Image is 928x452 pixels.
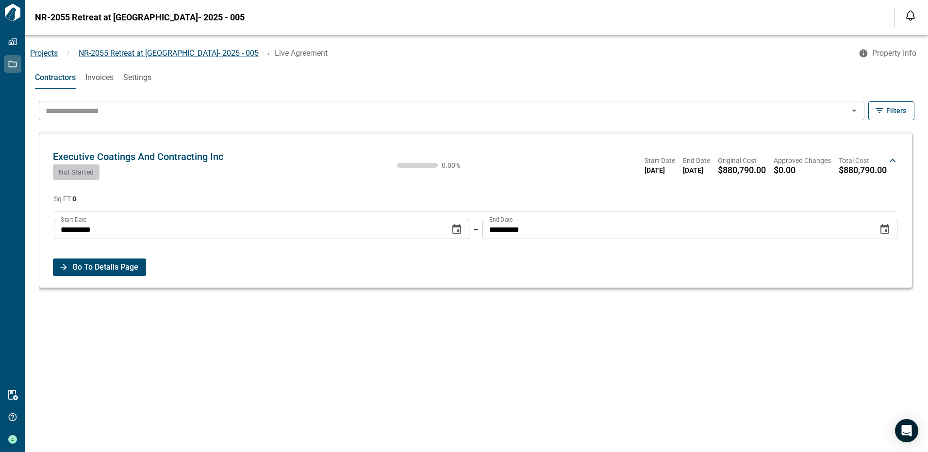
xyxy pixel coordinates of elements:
div: Executive Coatings And Contracting IncNot Started0.00%Start Date[DATE]End Date[DATE]Original Cost... [49,141,902,180]
span: Live Agreement [275,48,328,58]
span: Total Cost [839,156,887,165]
span: Sq FT [54,195,76,203]
span: Filters [886,106,906,115]
span: $0.00 [774,165,795,175]
span: Go To Details Page [72,258,138,276]
span: Approved Changes [774,156,831,165]
a: Projects [30,48,58,58]
span: Contractors [35,73,76,82]
span: NR-2055 Retreat at [GEOGRAPHIC_DATA]- 2025 - 005 [79,48,259,58]
button: Open [847,104,861,117]
span: Property Info [872,48,916,58]
div: base tabs [25,66,928,89]
span: Not Started [59,168,94,176]
div: Open Intercom Messenger [895,419,918,442]
span: Start Date [645,156,675,165]
span: Original Cost [718,156,766,165]
span: 0.00 % [442,162,471,169]
p: – [473,224,479,235]
button: Property Info [853,45,924,62]
span: [DATE] [645,165,675,175]
span: Settings [123,73,151,82]
strong: 0 [72,195,76,203]
button: Filters [868,101,914,120]
button: Go To Details Page [53,258,146,276]
span: NR-2055 Retreat at [GEOGRAPHIC_DATA]- 2025 - 005 [35,13,245,22]
label: End Date [489,215,513,224]
span: Executive Coatings And Contracting Inc [53,151,223,162]
span: Invoices [85,73,114,82]
label: Start Date [61,215,86,224]
span: [DATE] [683,165,710,175]
span: End Date [683,156,710,165]
span: $880,790.00 [839,165,887,175]
nav: breadcrumb [25,48,853,59]
button: Open notification feed [903,8,918,23]
span: $880,790.00 [718,165,766,175]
